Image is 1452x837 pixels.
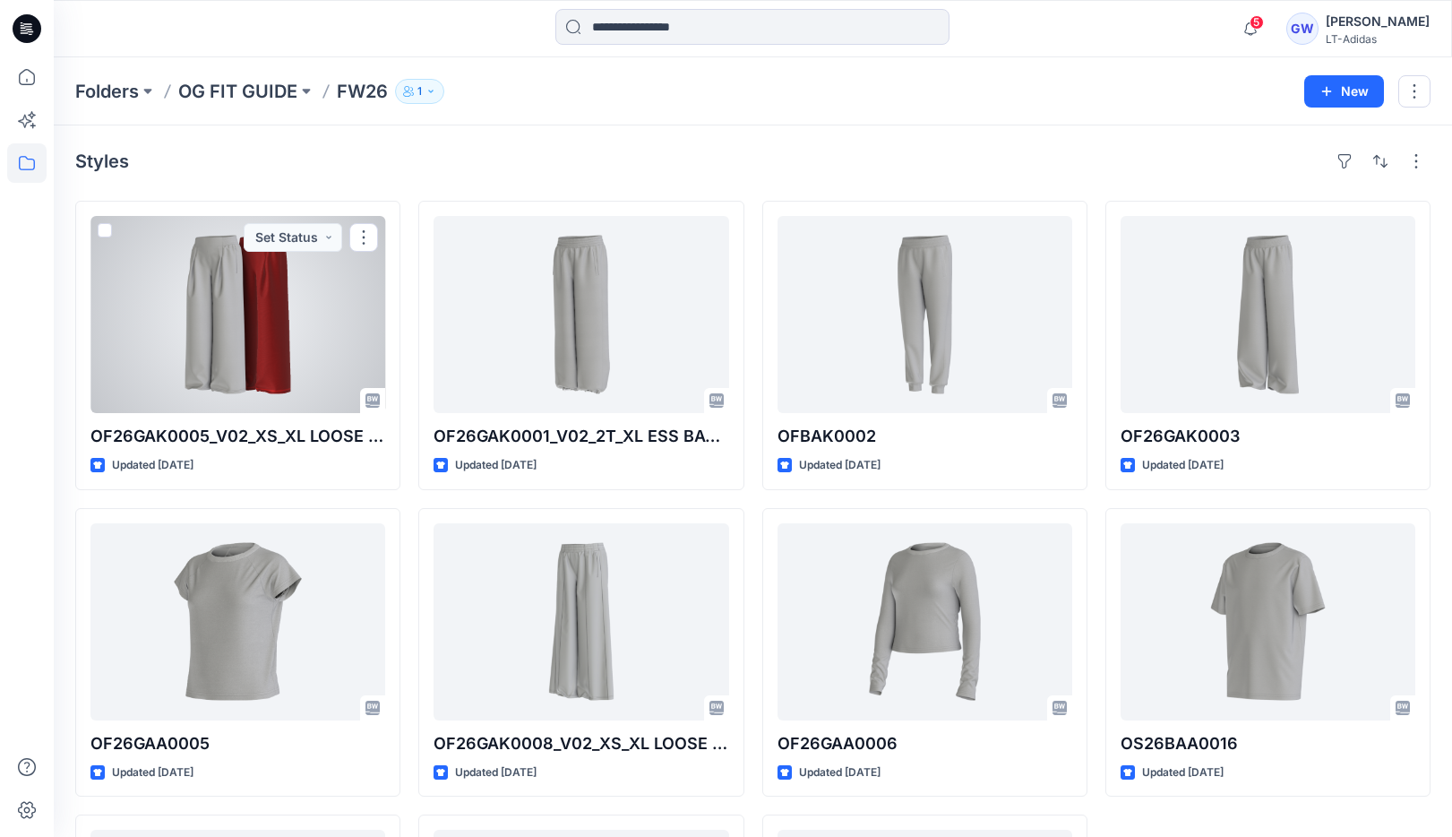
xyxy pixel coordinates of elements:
[395,79,444,104] button: 1
[1250,15,1264,30] span: 5
[75,79,139,104] a: Folders
[1142,456,1224,475] p: Updated [DATE]
[1326,11,1430,32] div: [PERSON_NAME]
[799,456,881,475] p: Updated [DATE]
[434,216,728,413] a: OF26GAK0001_V02_2T_XL ESS BAGGY FIT NOT APPVD
[1326,32,1430,46] div: LT-Adidas
[1121,216,1415,413] a: OF26GAK0003
[417,82,422,101] p: 1
[778,424,1072,449] p: OFBAK0002
[434,424,728,449] p: OF26GAK0001_V02_2T_XL ESS BAGGY FIT NOT APPVD
[455,456,537,475] p: Updated [DATE]
[112,456,193,475] p: Updated [DATE]
[778,731,1072,756] p: OF26GAA0006
[75,151,129,172] h4: Styles
[434,523,728,721] a: OF26GAK0008_V02_XS_XL LOOSE WIDE LEG SST PANT NOT APPVD
[778,523,1072,721] a: OF26GAA0006
[1304,75,1384,108] button: New
[434,731,728,756] p: OF26GAK0008_V02_XS_XL LOOSE WIDE LEG SST PANT NOT APPVD
[1121,523,1415,721] a: OS26BAA0016
[799,764,881,782] p: Updated [DATE]
[1121,424,1415,449] p: OF26GAK0003
[90,731,385,756] p: OF26GAA0005
[178,79,297,104] a: OG FIT GUIDE
[90,216,385,413] a: OF26GAK0005_V02_XS_XL LOOSE WIDE LEG PLEATED PANT NOT APPVD
[1121,731,1415,756] p: OS26BAA0016
[1142,764,1224,782] p: Updated [DATE]
[1286,13,1319,45] div: GW
[90,424,385,449] p: OF26GAK0005_V02_XS_XL LOOSE WIDE LEG PLEATED PANT NOT APPVD
[337,79,388,104] p: FW26
[778,216,1072,413] a: OFBAK0002
[112,764,193,782] p: Updated [DATE]
[90,523,385,721] a: OF26GAA0005
[455,764,537,782] p: Updated [DATE]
